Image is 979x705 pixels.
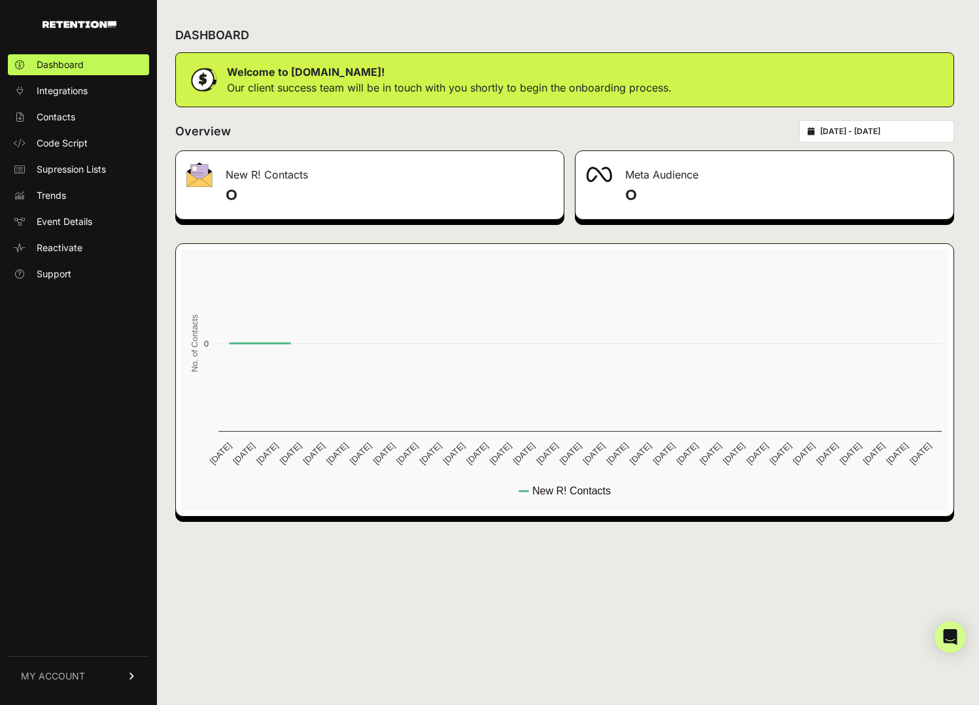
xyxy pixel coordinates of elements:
[8,107,149,128] a: Contacts
[8,237,149,258] a: Reactivate
[37,189,66,202] span: Trends
[186,162,213,187] img: fa-envelope-19ae18322b30453b285274b1b8af3d052b27d846a4fbe8435d1a52b978f639a2.png
[175,26,249,44] h2: DASHBOARD
[394,441,420,466] text: [DATE]
[838,441,863,466] text: [DATE]
[175,122,231,141] h2: Overview
[532,485,611,496] text: New R! Contacts
[231,441,256,466] text: [DATE]
[8,159,149,180] a: Supression Lists
[674,441,700,466] text: [DATE]
[208,441,233,466] text: [DATE]
[37,163,106,176] span: Supression Lists
[488,441,513,466] text: [DATE]
[935,621,966,653] div: Open Intercom Messenger
[21,670,85,683] span: MY ACCOUNT
[908,441,933,466] text: [DATE]
[791,441,817,466] text: [DATE]
[37,137,88,150] span: Code Script
[418,441,443,466] text: [DATE]
[575,151,954,190] div: Meta Audience
[37,241,82,254] span: Reactivate
[8,656,149,696] a: MY ACCOUNT
[371,441,396,466] text: [DATE]
[8,80,149,101] a: Integrations
[190,315,199,372] text: No. of Contacts
[651,441,677,466] text: [DATE]
[625,185,944,206] h4: 0
[814,441,840,466] text: [DATE]
[464,441,490,466] text: [DATE]
[324,441,350,466] text: [DATE]
[586,167,612,182] img: fa-meta-2f981b61bb99beabf952f7030308934f19ce035c18b003e963880cc3fabeebb7.png
[43,21,116,28] img: Retention.com
[227,65,385,78] strong: Welcome to [DOMAIN_NAME]!
[186,63,219,96] img: dollar-coin-05c43ed7efb7bc0c12610022525b4bbbb207c7efeef5aecc26f025e68dcafac9.png
[8,211,149,232] a: Event Details
[768,441,793,466] text: [DATE]
[558,441,583,466] text: [DATE]
[698,441,723,466] text: [DATE]
[204,339,209,349] text: 0
[861,441,887,466] text: [DATE]
[534,441,560,466] text: [DATE]
[348,441,373,466] text: [DATE]
[604,441,630,466] text: [DATE]
[254,441,280,466] text: [DATE]
[8,133,149,154] a: Code Script
[8,264,149,284] a: Support
[8,185,149,206] a: Trends
[37,267,71,281] span: Support
[8,54,149,75] a: Dashboard
[441,441,466,466] text: [DATE]
[721,441,747,466] text: [DATE]
[37,58,84,71] span: Dashboard
[37,111,75,124] span: Contacts
[301,441,326,466] text: [DATE]
[37,215,92,228] span: Event Details
[628,441,653,466] text: [DATE]
[176,151,564,190] div: New R! Contacts
[884,441,910,466] text: [DATE]
[278,441,303,466] text: [DATE]
[744,441,770,466] text: [DATE]
[511,441,536,466] text: [DATE]
[581,441,607,466] text: [DATE]
[37,84,88,97] span: Integrations
[227,80,672,95] p: Our client success team will be in touch with you shortly to begin the onboarding process.
[226,185,553,206] h4: 0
